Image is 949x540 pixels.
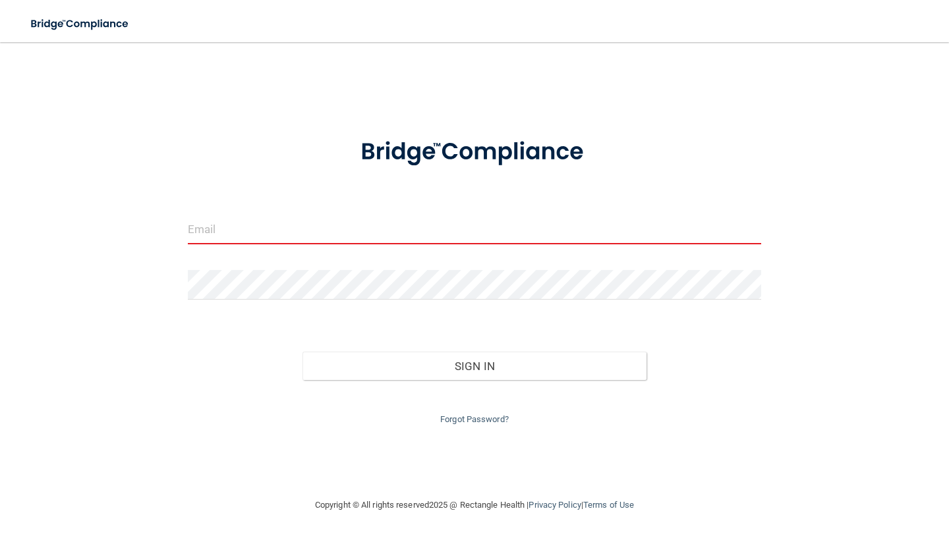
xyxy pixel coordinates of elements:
img: bridge_compliance_login_screen.278c3ca4.svg [20,11,141,38]
a: Privacy Policy [529,500,581,510]
input: Email [188,215,761,244]
img: bridge_compliance_login_screen.278c3ca4.svg [336,121,613,183]
button: Sign In [302,352,647,381]
div: Copyright © All rights reserved 2025 @ Rectangle Health | | [234,484,715,526]
a: Forgot Password? [440,414,509,424]
a: Terms of Use [583,500,634,510]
